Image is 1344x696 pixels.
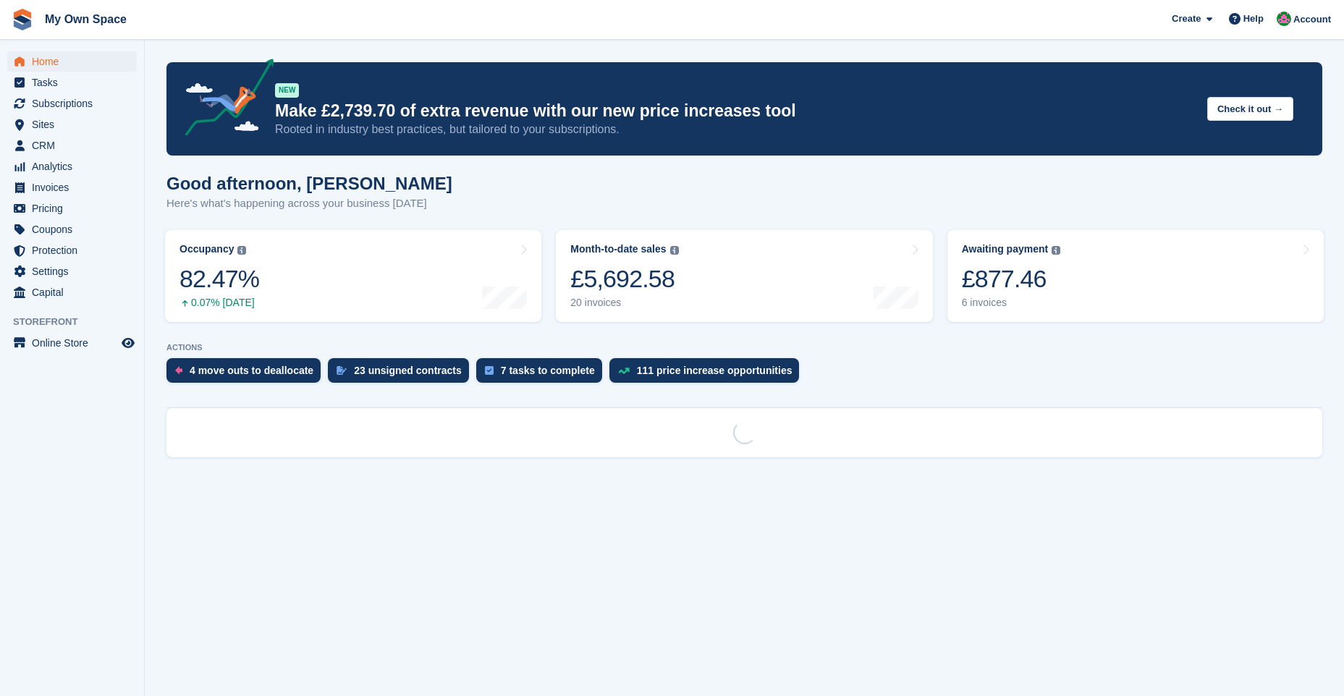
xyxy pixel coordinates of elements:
[962,264,1061,294] div: £877.46
[337,366,347,375] img: contract_signature_icon-13c848040528278c33f63329250d36e43548de30e8caae1d1a13099fd9432cc5.svg
[165,230,541,322] a: Occupancy 82.47% 0.07% [DATE]
[39,7,132,31] a: My Own Space
[275,122,1196,137] p: Rooted in industry best practices, but tailored to your subscriptions.
[1207,97,1293,121] button: Check it out →
[670,246,679,255] img: icon-info-grey-7440780725fd019a000dd9b08b2336e03edf1995a4989e88bcd33f0948082b44.svg
[570,297,678,309] div: 20 invoices
[32,333,119,353] span: Online Store
[476,358,609,390] a: 7 tasks to complete
[7,198,137,218] a: menu
[7,156,137,177] a: menu
[609,358,807,390] a: 111 price increase opportunities
[962,243,1049,255] div: Awaiting payment
[190,365,313,376] div: 4 move outs to deallocate
[32,114,119,135] span: Sites
[1172,12,1201,26] span: Create
[7,135,137,156] a: menu
[32,261,119,281] span: Settings
[501,365,595,376] div: 7 tasks to complete
[275,83,299,98] div: NEW
[13,315,144,329] span: Storefront
[485,366,494,375] img: task-75834270c22a3079a89374b754ae025e5fb1db73e45f91037f5363f120a921f8.svg
[7,219,137,239] a: menu
[32,198,119,218] span: Pricing
[556,230,932,322] a: Month-to-date sales £5,692.58 20 invoices
[7,72,137,93] a: menu
[179,264,259,294] div: 82.47%
[32,282,119,302] span: Capital
[1277,12,1291,26] img: Lucy Parry
[166,358,328,390] a: 4 move outs to deallocate
[32,135,119,156] span: CRM
[173,59,274,141] img: price-adjustments-announcement-icon-8257ccfd72463d97f412b2fc003d46551f7dbcb40ab6d574587a9cd5c0d94...
[7,333,137,353] a: menu
[354,365,462,376] div: 23 unsigned contracts
[32,156,119,177] span: Analytics
[328,358,476,390] a: 23 unsigned contracts
[32,219,119,239] span: Coupons
[618,368,630,374] img: price_increase_opportunities-93ffe204e8149a01c8c9dc8f82e8f89637d9d84a8eef4429ea346261dce0b2c0.svg
[1052,246,1060,255] img: icon-info-grey-7440780725fd019a000dd9b08b2336e03edf1995a4989e88bcd33f0948082b44.svg
[237,246,246,255] img: icon-info-grey-7440780725fd019a000dd9b08b2336e03edf1995a4989e88bcd33f0948082b44.svg
[7,177,137,198] a: menu
[32,93,119,114] span: Subscriptions
[175,366,182,375] img: move_outs_to_deallocate_icon-f764333ba52eb49d3ac5e1228854f67142a1ed5810a6f6cc68b1a99e826820c5.svg
[166,174,452,193] h1: Good afternoon, [PERSON_NAME]
[32,51,119,72] span: Home
[570,243,666,255] div: Month-to-date sales
[7,114,137,135] a: menu
[119,334,137,352] a: Preview store
[570,264,678,294] div: £5,692.58
[1293,12,1331,27] span: Account
[7,51,137,72] a: menu
[7,240,137,260] a: menu
[166,343,1322,352] p: ACTIONS
[962,297,1061,309] div: 6 invoices
[947,230,1324,322] a: Awaiting payment £877.46 6 invoices
[7,282,137,302] a: menu
[32,72,119,93] span: Tasks
[7,93,137,114] a: menu
[637,365,793,376] div: 111 price increase opportunities
[179,297,259,309] div: 0.07% [DATE]
[166,195,452,212] p: Here's what's happening across your business [DATE]
[32,240,119,260] span: Protection
[179,243,234,255] div: Occupancy
[12,9,33,30] img: stora-icon-8386f47178a22dfd0bd8f6a31ec36ba5ce8667c1dd55bd0f319d3a0aa187defe.svg
[1243,12,1264,26] span: Help
[275,101,1196,122] p: Make £2,739.70 of extra revenue with our new price increases tool
[7,261,137,281] a: menu
[32,177,119,198] span: Invoices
